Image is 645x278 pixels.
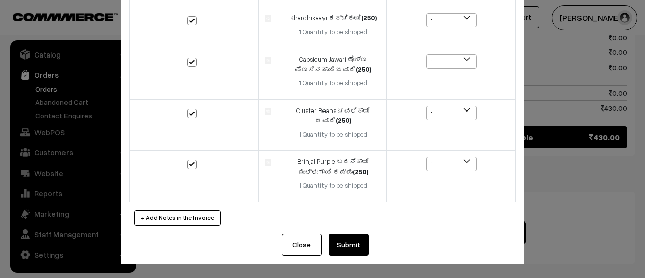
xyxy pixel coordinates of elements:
[286,106,380,126] div: Cluster Beans ಚವಳಿಕಾಯಿ ಜವಾರಿ
[336,116,351,124] strong: (250)
[286,78,380,88] div: 1 Quantity to be shipped
[427,14,476,28] span: 1
[282,234,322,256] button: Close
[265,108,271,115] img: product.jpg
[265,15,271,22] img: product.jpg
[426,106,477,120] span: 1
[134,210,221,226] button: + Add Notes in the Invoice
[426,54,477,69] span: 1
[426,157,477,171] span: 1
[286,13,380,23] div: Kharchikaayi ಕರ್ಚಿಕಾಯಿ
[286,157,380,177] div: Brinjal Purple ಬದನೆಕಾಯಿ ಮುಳ್ಳುಗಾಯಿ ಕಪ್ಪು
[329,234,369,256] button: Submit
[427,157,476,172] span: 1
[426,13,477,27] span: 1
[286,181,380,191] div: 1 Quantity to be shipped
[286,54,380,74] div: Capsicum Jawari ಡೊಣ್ಣ ಮೆಣಸಿನಕಾಯಿ ಜವಾರಿ
[356,65,371,73] strong: (250)
[265,159,271,165] img: product.jpg
[286,130,380,140] div: 1 Quantity to be shipped
[361,14,377,22] strong: (250)
[265,57,271,63] img: product.jpg
[427,55,476,69] span: 1
[353,168,368,176] strong: (250)
[427,106,476,121] span: 1
[286,27,380,37] div: 1 Quantity to be shipped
